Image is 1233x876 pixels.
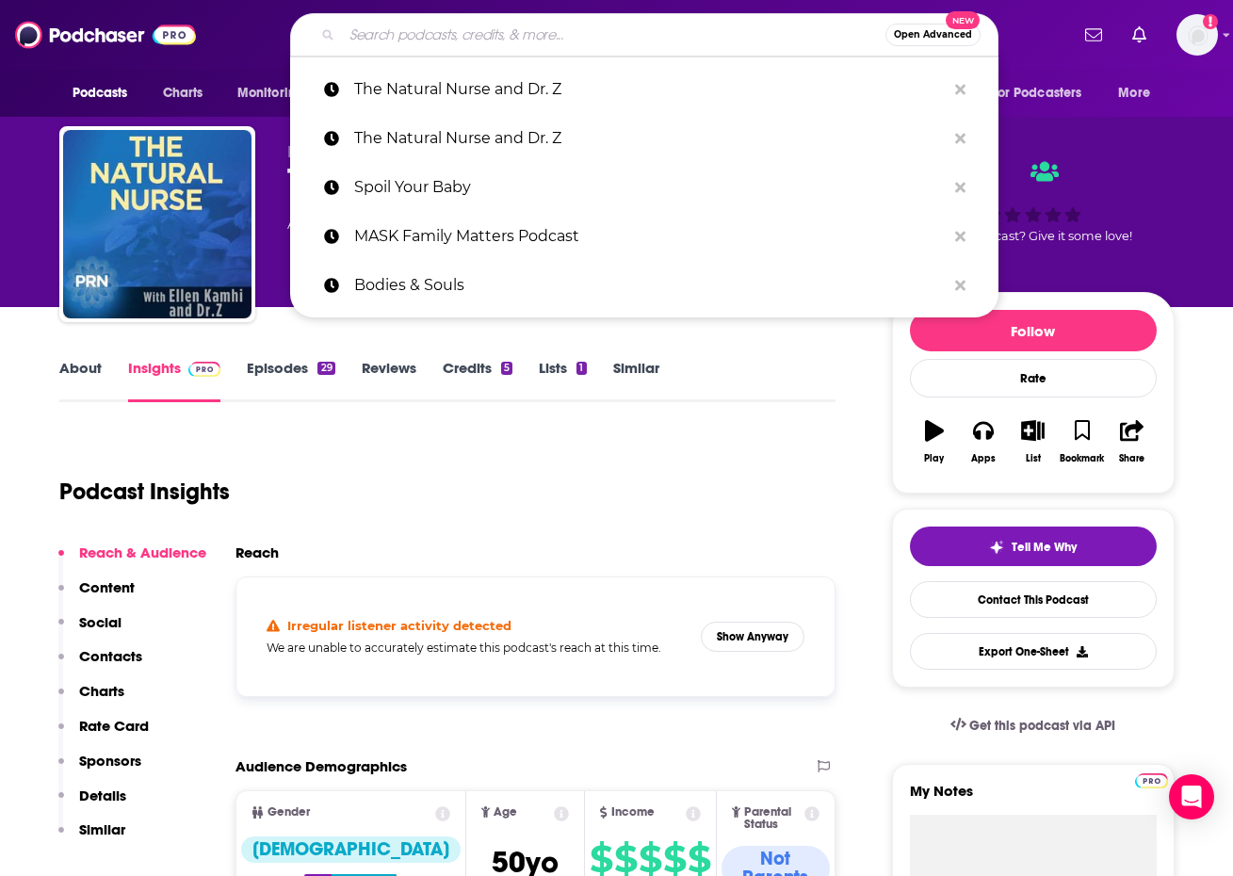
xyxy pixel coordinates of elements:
span: Parental Status [744,806,802,831]
a: The Natural Nurse and Dr. Z [290,65,998,114]
h2: Reach [235,543,279,561]
span: New [946,11,980,29]
p: Contacts [79,647,142,665]
p: Bodies & Souls [354,261,946,310]
div: A weekly podcast [287,213,640,235]
a: About [59,359,102,402]
span: Income [611,806,655,819]
img: tell me why sparkle [989,540,1004,555]
img: Podchaser Pro [188,362,221,377]
div: 1 [576,362,586,375]
a: Charts [151,75,215,111]
img: The Natural Nurse and Dr. Z [63,130,251,318]
div: 29 [317,362,334,375]
p: MASK Family Matters Podcast [354,212,946,261]
button: Apps [959,408,1008,476]
a: Get this podcast via API [935,703,1131,749]
input: Search podcasts, credits, & more... [342,20,885,50]
button: Charts [58,682,124,717]
button: Contacts [58,647,142,682]
span: Progressive Radio Network [287,143,505,161]
button: Share [1107,408,1156,476]
button: Reach & Audience [58,543,206,578]
p: Charts [79,682,124,700]
a: Contact This Podcast [910,581,1157,618]
a: Show notifications dropdown [1125,19,1154,51]
div: 5 [501,362,512,375]
p: Details [79,787,126,804]
span: $ [590,844,612,874]
button: Open AdvancedNew [885,24,981,46]
span: Gender [268,806,310,819]
button: Show Anyway [701,622,804,652]
button: open menu [59,75,153,111]
button: Export One-Sheet [910,633,1157,670]
a: Similar [613,359,659,402]
span: Get this podcast via API [969,718,1115,734]
div: List [1026,453,1041,464]
a: Credits5 [443,359,512,402]
span: Tell Me Why [1012,540,1077,555]
span: Charts [163,80,203,106]
button: Details [58,787,126,821]
span: Logged in as sarahhallprinc [1176,14,1218,56]
span: For Podcasters [992,80,1082,106]
img: Podchaser Pro [1135,773,1168,788]
p: The Natural Nurse and Dr. Z [354,114,946,163]
span: Open Advanced [894,30,972,40]
a: The Natural Nurse and Dr. Z [290,114,998,163]
span: Good podcast? Give it some love! [934,229,1132,243]
span: Podcasts [73,80,128,106]
p: Similar [79,820,125,838]
div: Play [924,453,944,464]
button: Play [910,408,959,476]
a: MASK Family Matters Podcast [290,212,998,261]
button: open menu [1105,75,1174,111]
span: More [1118,80,1150,106]
h1: Podcast Insights [59,478,230,506]
button: open menu [980,75,1110,111]
div: Good podcast? Give it some love! [892,143,1175,260]
div: Share [1119,453,1144,464]
div: [DEMOGRAPHIC_DATA] [241,836,461,863]
div: Bookmark [1060,453,1104,464]
p: Social [79,613,122,631]
span: Age [494,806,517,819]
a: Show notifications dropdown [1078,19,1110,51]
p: Rate Card [79,717,149,735]
span: $ [688,844,710,874]
span: Monitoring [237,80,304,106]
div: Apps [971,453,996,464]
a: InsightsPodchaser Pro [128,359,221,402]
p: Spoil Your Baby [354,163,946,212]
a: Spoil Your Baby [290,163,998,212]
p: Sponsors [79,752,141,770]
h4: Irregular listener activity detected [287,618,511,633]
p: Reach & Audience [79,543,206,561]
button: Similar [58,820,125,855]
button: Bookmark [1058,408,1107,476]
button: Social [58,613,122,648]
button: Rate Card [58,717,149,752]
label: My Notes [910,782,1157,815]
span: $ [614,844,637,874]
a: Pro website [1135,771,1168,788]
span: $ [639,844,661,874]
svg: Add a profile image [1203,14,1218,29]
button: Content [58,578,135,613]
h2: Audience Demographics [235,757,407,775]
a: Lists1 [539,359,586,402]
h5: We are unable to accurately estimate this podcast's reach at this time. [267,641,687,655]
div: Search podcasts, credits, & more... [290,13,998,57]
a: Bodies & Souls [290,261,998,310]
div: Rate [910,359,1157,397]
a: Reviews [362,359,416,402]
div: Open Intercom Messenger [1169,774,1214,819]
p: Content [79,578,135,596]
span: $ [663,844,686,874]
img: Podchaser - Follow, Share and Rate Podcasts [15,17,196,53]
a: Episodes29 [247,359,334,402]
p: The Natural Nurse and Dr. Z [354,65,946,114]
